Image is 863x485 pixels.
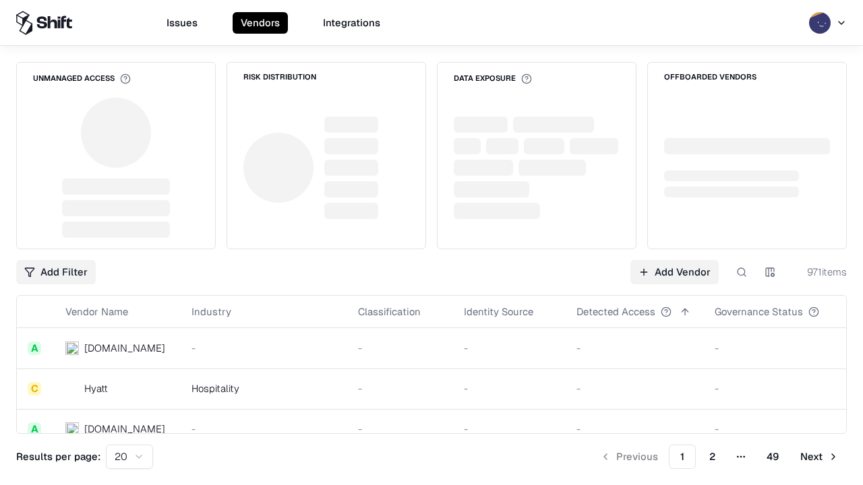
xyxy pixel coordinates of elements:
div: - [715,381,841,395]
div: Data Exposure [454,73,532,84]
div: 971 items [793,265,847,279]
div: - [576,422,693,436]
button: 1 [669,445,696,469]
button: Vendors [233,12,288,34]
div: A [28,422,41,436]
img: Hyatt [65,382,79,395]
a: Add Vendor [630,260,719,284]
div: Hospitality [191,381,336,395]
div: - [358,381,442,395]
div: Risk Distribution [243,73,316,81]
img: intrado.com [65,342,79,355]
div: Vendor Name [65,304,128,319]
div: - [464,381,555,395]
div: - [576,381,693,395]
div: - [464,341,555,355]
div: Identity Source [464,304,533,319]
div: Detected Access [576,304,655,319]
div: Hyatt [84,381,108,395]
div: A [28,342,41,355]
div: - [464,422,555,436]
p: Results per page: [16,449,100,463]
button: Next [792,445,847,469]
div: C [28,382,41,395]
div: - [191,341,336,355]
nav: pagination [592,445,847,469]
button: Add Filter [16,260,96,284]
div: Unmanaged Access [33,73,131,84]
div: - [358,422,442,436]
div: - [576,341,693,355]
button: 49 [756,445,790,469]
div: - [191,422,336,436]
div: Classification [358,304,421,319]
div: - [715,422,841,436]
div: Governance Status [715,304,803,319]
img: primesec.co.il [65,422,79,436]
button: 2 [698,445,726,469]
button: Integrations [315,12,388,34]
div: - [715,341,841,355]
div: Industry [191,304,231,319]
div: - [358,341,442,355]
div: [DOMAIN_NAME] [84,341,165,355]
button: Issues [158,12,206,34]
div: Offboarded Vendors [664,73,756,81]
div: [DOMAIN_NAME] [84,422,165,436]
